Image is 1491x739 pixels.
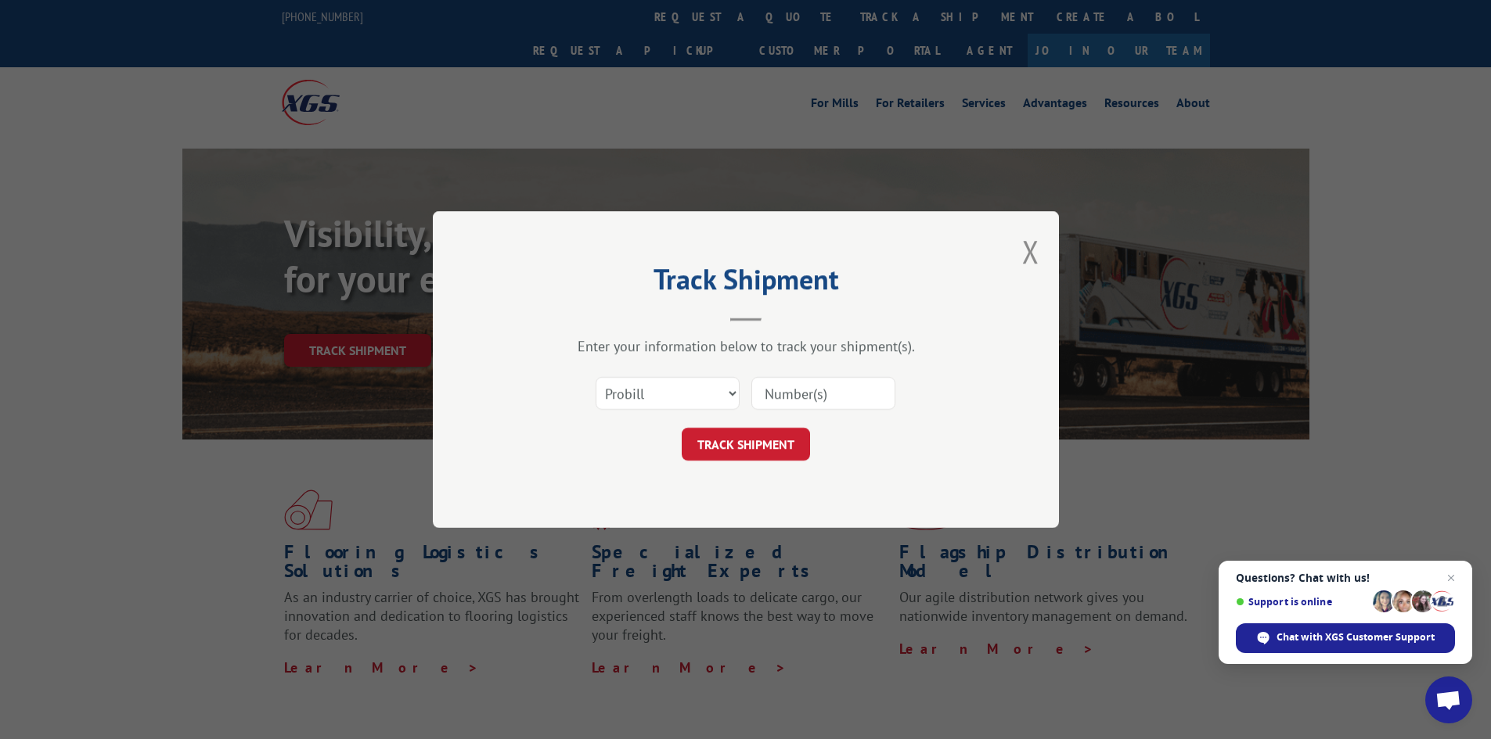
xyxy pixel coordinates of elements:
[511,337,981,355] div: Enter your information below to track your shipment(s).
[682,428,810,461] button: TRACK SHIPMENT
[1236,572,1455,584] span: Questions? Chat with us!
[1022,231,1039,272] button: Close modal
[1236,596,1367,608] span: Support is online
[1425,676,1472,723] div: Open chat
[511,268,981,298] h2: Track Shipment
[1236,623,1455,653] div: Chat with XGS Customer Support
[1277,630,1435,644] span: Chat with XGS Customer Support
[751,377,895,410] input: Number(s)
[1442,569,1460,587] span: Close chat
